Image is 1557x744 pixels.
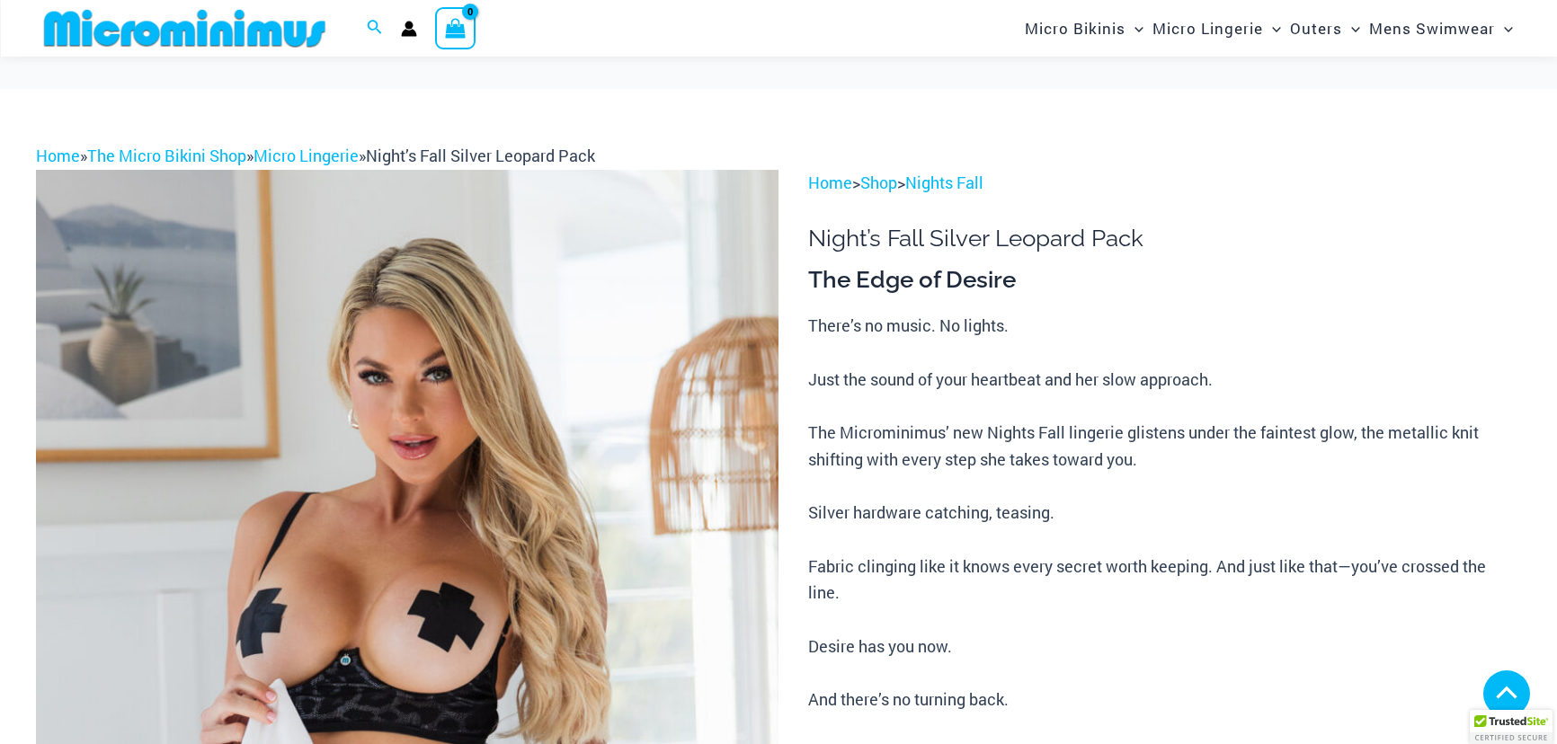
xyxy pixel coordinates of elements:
span: Micro Bikinis [1025,5,1125,51]
h1: Night’s Fall Silver Leopard Pack [808,225,1521,252]
img: MM SHOP LOGO FLAT [37,8,333,49]
a: Micro Lingerie [254,145,359,166]
a: Nights Fall [905,172,983,193]
p: There’s no music. No lights. Just the sound of your heartbeat and her slow approach. The Micromin... [808,313,1521,713]
span: Menu Toggle [1495,5,1513,51]
span: » » » [36,145,595,166]
a: OutersMenu ToggleMenu Toggle [1286,5,1365,51]
p: > > [808,170,1521,197]
a: Micro BikinisMenu ToggleMenu Toggle [1020,5,1148,51]
a: Search icon link [367,17,383,40]
nav: Site Navigation [1018,3,1521,54]
span: Menu Toggle [1342,5,1360,51]
span: Outers [1290,5,1342,51]
a: Home [808,172,852,193]
span: Mens Swimwear [1369,5,1495,51]
span: Menu Toggle [1263,5,1281,51]
a: Account icon link [401,21,417,37]
div: TrustedSite Certified [1470,710,1553,744]
span: Micro Lingerie [1152,5,1263,51]
a: Micro LingerieMenu ToggleMenu Toggle [1148,5,1286,51]
a: Mens SwimwearMenu ToggleMenu Toggle [1365,5,1517,51]
span: Night’s Fall Silver Leopard Pack [366,145,595,166]
h3: The Edge of Desire [808,265,1521,296]
span: Menu Toggle [1125,5,1143,51]
a: The Micro Bikini Shop [87,145,246,166]
a: View Shopping Cart, empty [435,7,476,49]
a: Shop [860,172,897,193]
a: Home [36,145,80,166]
